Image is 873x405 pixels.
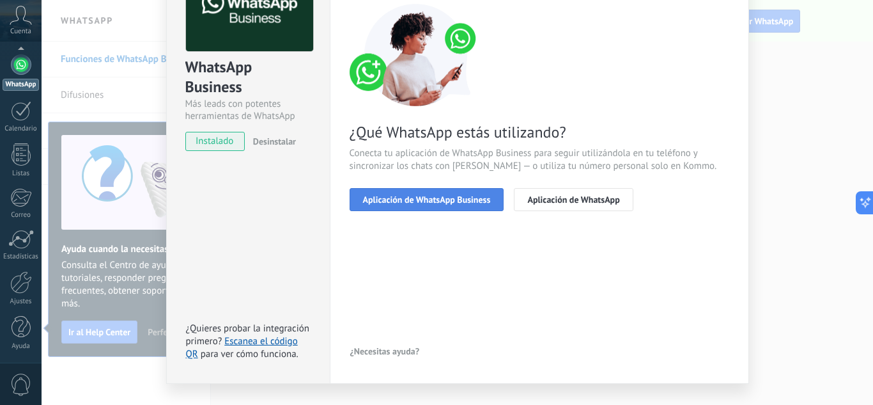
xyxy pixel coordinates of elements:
[186,132,244,151] span: instalado
[186,335,298,360] a: Escanea el código QR
[3,79,39,91] div: WhatsApp
[10,28,31,36] span: Cuenta
[185,98,311,122] div: Más leads con potentes herramientas de WhatsApp
[363,195,491,204] span: Aplicación de WhatsApp Business
[350,147,729,173] span: Conecta tu aplicación de WhatsApp Business para seguir utilizándola en tu teléfono y sincronizar ...
[350,188,504,211] button: Aplicación de WhatsApp Business
[248,132,296,151] button: Desinstalar
[350,122,729,142] span: ¿Qué WhatsApp estás utilizando?
[3,125,40,133] div: Calendario
[350,347,420,356] span: ¿Necesitas ayuda?
[3,253,40,261] div: Estadísticas
[3,170,40,178] div: Listas
[3,211,40,219] div: Correo
[514,188,633,211] button: Aplicación de WhatsApp
[253,136,296,147] span: Desinstalar
[201,348,298,360] span: para ver cómo funciona.
[527,195,619,204] span: Aplicación de WhatsApp
[185,57,311,98] div: WhatsApp Business
[3,342,40,351] div: Ayuda
[350,342,421,361] button: ¿Necesitas ayuda?
[3,298,40,306] div: Ajustes
[186,322,310,347] span: ¿Quieres probar la integración primero?
[350,4,484,106] img: connect number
